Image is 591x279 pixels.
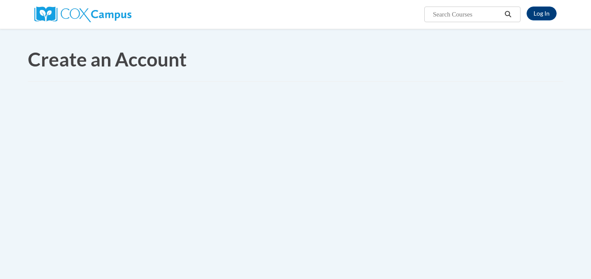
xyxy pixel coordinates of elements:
input: Search Courses [432,9,502,20]
a: Log In [527,7,557,20]
button: Search [502,9,515,20]
a: Cox Campus [34,10,131,17]
span: Create an Account [28,48,187,70]
i:  [504,11,512,18]
img: Cox Campus [34,7,131,22]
